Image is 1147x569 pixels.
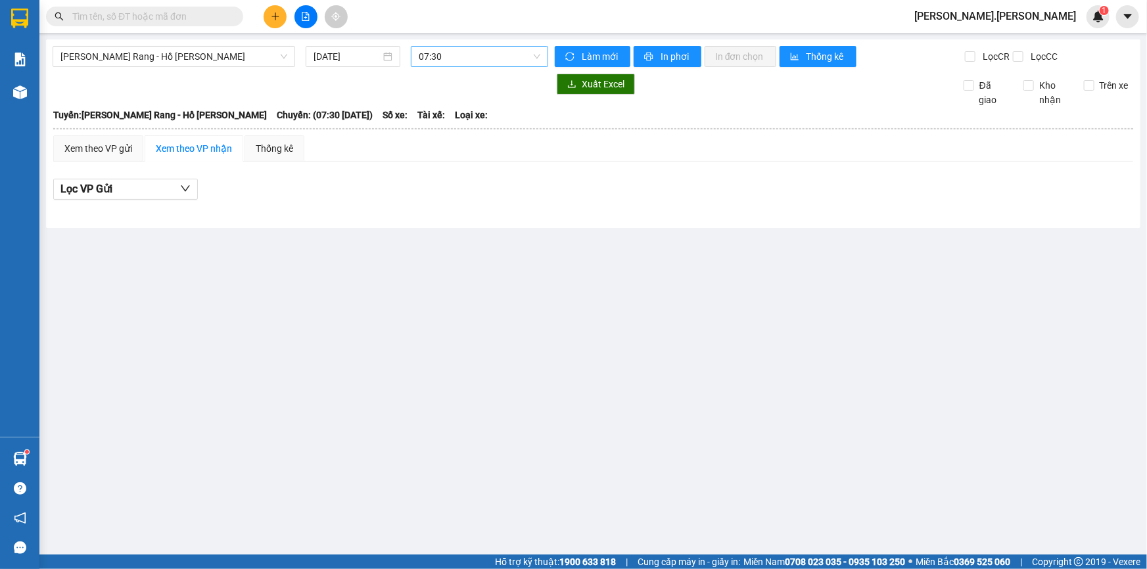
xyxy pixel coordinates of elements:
b: Tuyến: [PERSON_NAME] Rang - Hồ [PERSON_NAME] [53,110,267,120]
span: Đã giao [974,78,1014,107]
span: file-add [301,12,310,21]
button: In đơn chọn [705,46,776,67]
span: In phơi [661,49,691,64]
input: Tìm tên, số ĐT hoặc mã đơn [72,9,227,24]
button: printerIn phơi [634,46,701,67]
strong: 0369 525 060 [954,557,1010,567]
sup: 1 [25,450,29,454]
span: Làm mới [582,49,620,64]
span: | [626,555,628,569]
strong: 0708 023 035 - 0935 103 250 [785,557,905,567]
span: search [55,12,64,21]
span: notification [14,512,26,524]
span: down [180,183,191,194]
sup: 1 [1100,6,1109,15]
span: Hỗ trợ kỹ thuật: [495,555,616,569]
span: [PERSON_NAME].[PERSON_NAME] [904,8,1087,24]
span: Lọc VP Gửi [60,181,112,197]
button: bar-chartThống kê [780,46,856,67]
span: Miền Bắc [916,555,1010,569]
img: solution-icon [13,53,27,66]
span: question-circle [14,482,26,495]
span: Miền Nam [743,555,905,569]
span: ⚪️ [908,559,912,564]
span: Thống kê [807,49,846,64]
span: Tài xế: [417,108,445,122]
span: Loại xe: [455,108,488,122]
span: Cung cấp máy in - giấy in: [638,555,740,569]
button: aim [325,5,348,28]
span: 07:30 [419,47,540,66]
span: Lọc CC [1025,49,1060,64]
img: warehouse-icon [13,452,27,466]
button: caret-down [1116,5,1139,28]
span: Kho nhận [1034,78,1073,107]
span: | [1020,555,1022,569]
span: plus [271,12,280,21]
img: logo-vxr [11,9,28,28]
strong: 1900 633 818 [559,557,616,567]
img: warehouse-icon [13,85,27,99]
button: plus [264,5,287,28]
span: 1 [1102,6,1106,15]
button: file-add [294,5,317,28]
div: Thống kê [256,141,293,156]
button: downloadXuất Excel [557,74,635,95]
div: Xem theo VP nhận [156,141,232,156]
span: Số xe: [383,108,408,122]
button: syncLàm mới [555,46,630,67]
span: printer [644,52,655,62]
span: Trên xe [1094,78,1134,93]
img: icon-new-feature [1092,11,1104,22]
span: Phan Rang - Hồ Chí Minh [60,47,287,66]
span: sync [565,52,576,62]
span: message [14,541,26,554]
span: bar-chart [790,52,801,62]
button: Lọc VP Gửi [53,179,198,200]
span: Chuyến: (07:30 [DATE]) [277,108,373,122]
span: caret-down [1122,11,1134,22]
span: Lọc CR [977,49,1012,64]
div: Xem theo VP gửi [64,141,132,156]
input: 11/09/2025 [314,49,381,64]
span: copyright [1074,557,1083,566]
span: aim [331,12,340,21]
